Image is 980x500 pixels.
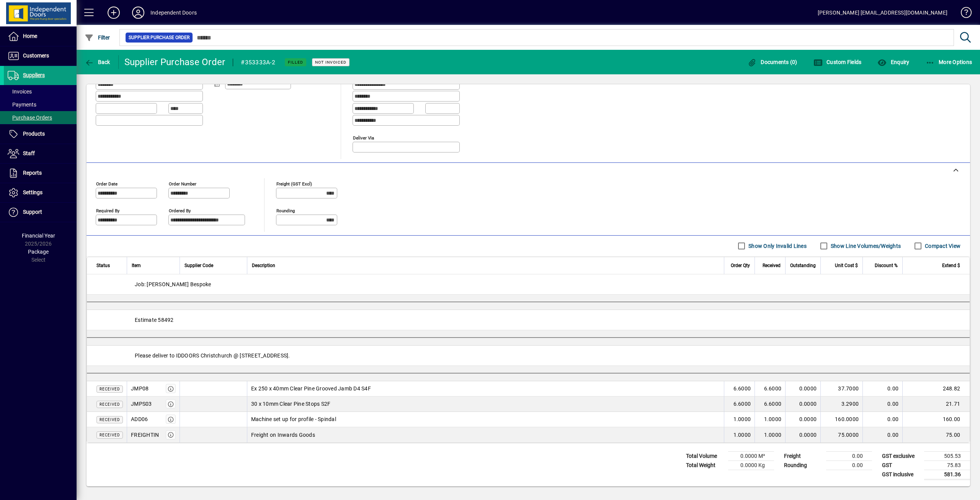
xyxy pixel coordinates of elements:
[132,261,141,270] span: Item
[902,397,970,412] td: 21.71
[731,261,750,270] span: Order Qty
[288,60,303,65] span: Filled
[780,451,826,461] td: Freight
[23,189,42,195] span: Settings
[942,261,960,270] span: Extend $
[251,385,371,392] span: Ex 250 x 40mm Clear Pine Grooved Jamb D4 S4F
[4,111,77,124] a: Purchase Orders
[747,242,807,250] label: Show Only Invalid Lines
[4,98,77,111] a: Payments
[728,451,774,461] td: 0.0000 M³
[23,170,42,176] span: Reports
[4,203,77,222] a: Support
[878,470,924,479] td: GST inclusive
[131,431,159,439] div: FREIGHTIN
[813,59,862,65] span: Custom Fields
[251,400,331,408] span: 30 x 10mm Clear Pine Stops S2F
[902,412,970,427] td: 160.00
[785,397,820,412] td: 0.0000
[835,261,858,270] span: Unit Cost $
[829,242,901,250] label: Show Line Volumes/Weights
[124,56,225,68] div: Supplier Purchase Order
[241,56,275,69] div: #353333A-2
[682,451,728,461] td: Total Volume
[8,89,32,95] span: Invoices
[826,451,872,461] td: 0.00
[926,59,972,65] span: More Options
[126,6,150,20] button: Profile
[924,470,970,479] td: 581.36
[4,85,77,98] a: Invoices
[353,135,374,140] mat-label: Deliver via
[724,381,755,397] td: 6.6000
[87,310,970,330] div: Estimate 58492
[87,346,970,366] div: Please deliver to IDDOORS Christchurch @ [STREET_ADDRESS].
[185,261,213,270] span: Supplier Code
[818,7,947,19] div: [PERSON_NAME] [EMAIL_ADDRESS][DOMAIN_NAME]
[85,34,110,41] span: Filter
[790,261,816,270] span: Outstanding
[315,60,346,65] span: Not Invoiced
[83,31,112,44] button: Filter
[100,402,120,407] span: Received
[820,381,862,397] td: 37.7000
[862,427,902,443] td: 0.00
[169,181,196,186] mat-label: Order number
[4,164,77,183] a: Reports
[862,381,902,397] td: 0.00
[878,451,924,461] td: GST exclusive
[4,125,77,144] a: Products
[755,381,785,397] td: 6.6000
[780,461,826,470] td: Rounding
[826,461,872,470] td: 0.00
[924,461,970,470] td: 75.83
[23,33,37,39] span: Home
[785,427,820,443] td: 0.0000
[923,242,960,250] label: Compact View
[4,183,77,202] a: Settings
[4,144,77,163] a: Staff
[87,274,970,294] div: Job: [PERSON_NAME] Bespoke
[724,427,755,443] td: 1.0000
[131,400,152,408] div: JMPS03
[276,181,312,186] mat-label: Freight (GST excl)
[85,59,110,65] span: Back
[23,131,45,137] span: Products
[924,451,970,461] td: 505.53
[724,412,755,427] td: 1.0000
[96,261,110,270] span: Status
[755,427,785,443] td: 1.0000
[902,427,970,443] td: 75.00
[955,2,970,26] a: Knowledge Base
[96,208,119,213] mat-label: Required by
[23,209,42,215] span: Support
[746,55,799,69] button: Documents (0)
[748,59,797,65] span: Documents (0)
[96,181,118,186] mat-label: Order date
[862,412,902,427] td: 0.00
[22,233,55,239] span: Financial Year
[878,461,924,470] td: GST
[785,381,820,397] td: 0.0000
[8,102,36,108] span: Payments
[131,385,149,392] div: JMP08
[862,397,902,412] td: 0.00
[4,46,77,66] a: Customers
[100,433,120,437] span: Received
[820,397,862,412] td: 3.2900
[169,208,191,213] mat-label: Ordered by
[924,55,974,69] button: More Options
[252,261,275,270] span: Description
[820,412,862,427] td: 160.0000
[755,412,785,427] td: 1.0000
[4,27,77,46] a: Home
[785,412,820,427] td: 0.0000
[875,55,911,69] button: Enquiry
[755,397,785,412] td: 6.6000
[724,397,755,412] td: 6.6000
[28,249,49,255] span: Package
[150,7,197,19] div: Independent Doors
[728,461,774,470] td: 0.0000 Kg
[763,261,781,270] span: Received
[682,461,728,470] td: Total Weight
